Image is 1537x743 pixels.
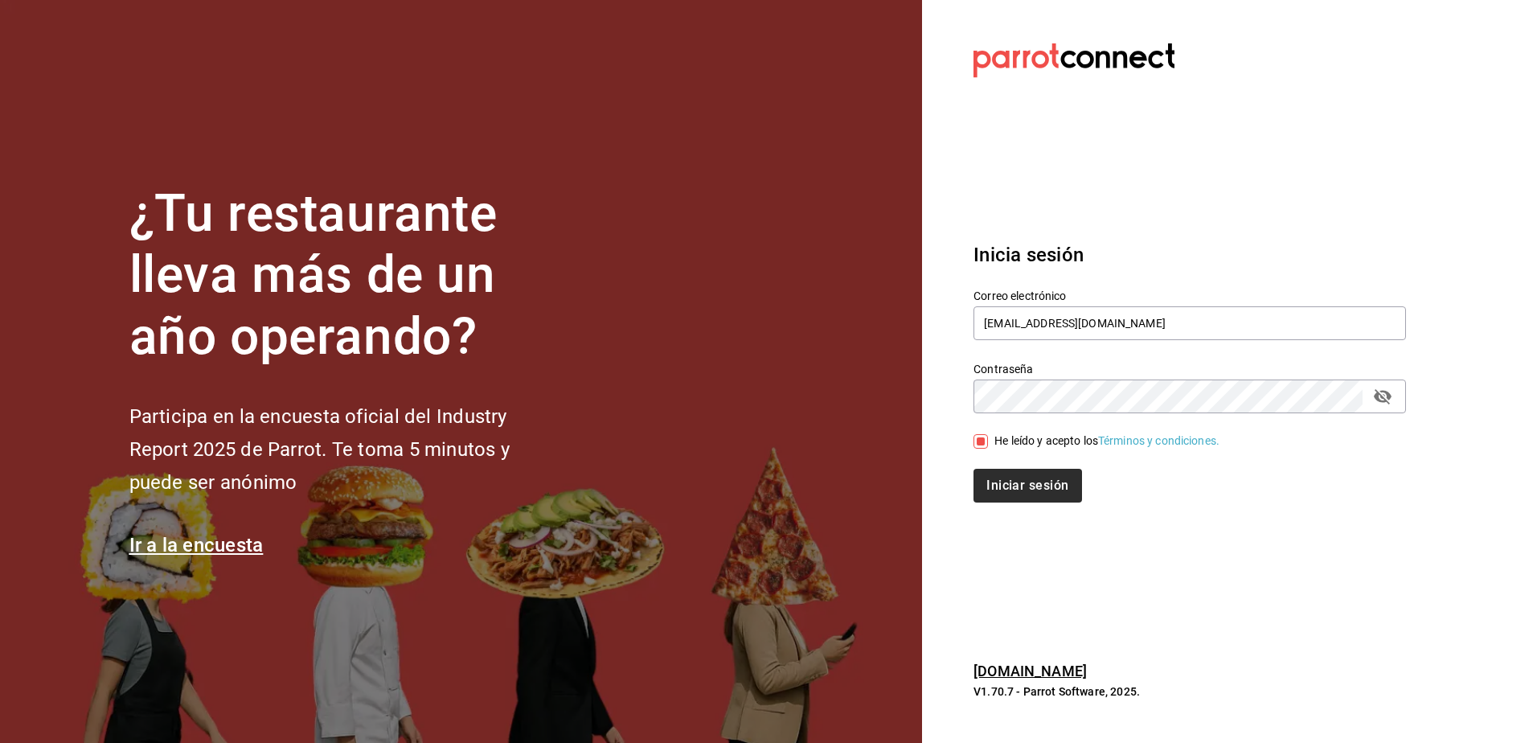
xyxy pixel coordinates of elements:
[129,400,564,499] h2: Participa en la encuesta oficial del Industry Report 2025 de Parrot. Te toma 5 minutos y puede se...
[973,683,1406,700] p: V1.70.7 - Parrot Software, 2025.
[1369,383,1396,410] button: passwordField
[973,240,1406,269] h3: Inicia sesión
[973,306,1406,340] input: Ingresa tu correo electrónico
[994,433,1219,449] div: He leído y acepto los
[973,363,1406,374] label: Contraseña
[1098,434,1219,447] a: Términos y condiciones.
[973,289,1406,301] label: Correo electrónico
[129,183,564,368] h1: ¿Tu restaurante lleva más de un año operando?
[973,469,1081,503] button: Iniciar sesión
[973,663,1087,679] a: [DOMAIN_NAME]
[129,534,264,556] a: Ir a la encuesta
